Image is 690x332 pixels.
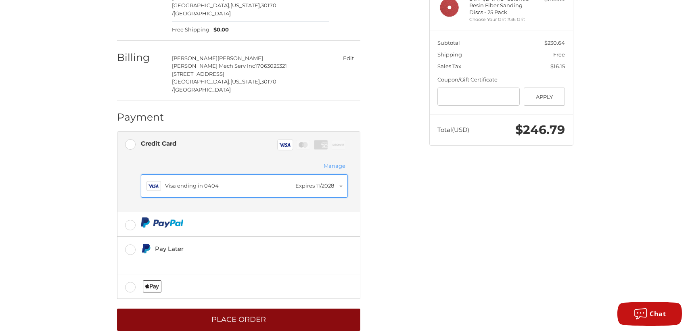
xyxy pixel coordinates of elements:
[172,78,230,85] span: [GEOGRAPHIC_DATA],
[172,71,224,77] span: [STREET_ADDRESS]
[209,26,229,34] span: $0.00
[117,51,164,64] h2: Billing
[553,51,565,58] span: Free
[141,174,348,198] button: Visa ending in 0404Expires 11/2028
[295,182,334,190] div: Expires 11/2028
[172,26,209,34] span: Free Shipping
[141,244,151,254] img: Pay Later icon
[650,309,666,318] span: Chat
[174,10,231,17] span: [GEOGRAPHIC_DATA]
[337,52,360,64] button: Edit
[172,2,230,8] span: [GEOGRAPHIC_DATA],
[550,63,565,69] span: $16.15
[217,55,263,61] span: [PERSON_NAME]
[469,16,531,23] li: Choose Your Grit #36 Grit
[165,182,292,190] div: Visa ending in 0404
[117,111,164,123] h2: Payment
[141,137,176,150] div: Credit Card
[117,309,360,331] button: Place Order
[143,280,162,292] img: Applepay icon
[515,122,565,137] span: $246.79
[172,63,255,69] span: [PERSON_NAME] Mech Serv Inc
[437,88,520,106] input: Gift Certificate or Coupon Code
[230,78,261,85] span: [US_STATE],
[230,2,261,8] span: [US_STATE],
[174,86,231,93] span: [GEOGRAPHIC_DATA]
[321,162,348,171] button: Manage
[617,302,682,326] button: Chat
[172,78,276,93] span: 30170 /
[172,2,276,17] span: 30170 /
[437,126,469,134] span: Total (USD)
[255,63,287,69] span: 17063025321
[544,40,565,46] span: $230.64
[437,51,462,58] span: Shipping
[524,88,565,106] button: Apply
[141,217,183,228] img: PayPal icon
[155,242,305,255] div: Pay Later
[437,76,565,84] div: Coupon/Gift Certificate
[437,40,460,46] span: Subtotal
[172,55,217,61] span: [PERSON_NAME]
[141,257,305,264] iframe: PayPal Message 1
[437,63,461,69] span: Sales Tax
